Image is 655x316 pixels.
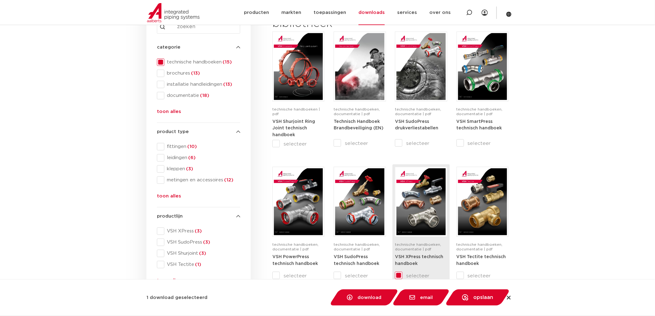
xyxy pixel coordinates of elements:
img: FireProtection_A4TM_5007915_2025_2.0_EN-pdf.jpg [335,33,384,100]
span: (1) [194,262,201,267]
span: (18) [199,93,209,98]
div: VSH SudoPress(3) [157,239,240,246]
a: VSH Shurjoint Ring Joint technisch handboek [272,119,315,137]
span: technische handboeken, documentatie | pdf [457,243,503,251]
img: VSH-SmartPress_A4TM_5009301_2023_2.0-EN-pdf.jpg [458,33,507,100]
span: (3) [198,251,206,256]
h4: productlijn [157,213,240,220]
span: leidingen [164,155,240,161]
span: technische handboeken, documentatie | pdf [395,107,441,116]
span: kleppen [164,166,240,172]
div: VSH Shurjoint(3) [157,250,240,257]
span: brochures [164,70,240,76]
div: fittingen(10) [157,143,240,150]
label: selecteer [272,140,324,148]
a: VSH XPress technisch handboek [395,254,443,266]
div: selectie wissen [506,295,511,301]
span: (12) [223,178,233,182]
span: documentatie [164,93,240,99]
a: VSH Tectite technisch handboek [457,254,506,266]
span: (3) [202,240,210,245]
span: opslaan [473,295,493,300]
span: installatie handleidingen [164,81,240,88]
span: technische handboeken [164,59,240,65]
img: VSH-XPress_A4TM_5008762_2025_4.1_NL-pdf.jpg [397,168,445,235]
button: toon alles [157,108,181,118]
label: selecteer [334,140,386,147]
button: toon alles [157,277,181,287]
strong: 1 download geselecteerd [146,295,207,300]
img: VSH-Shurjoint-RJ_A4TM_5011380_2025_1.1_EN-pdf.jpg [274,33,323,100]
span: technische handboeken, documentatie | pdf [395,243,441,251]
label: selecteer [457,140,509,147]
span: (10) [186,144,197,149]
label: selecteer [334,272,386,279]
img: VSH-PowerPress_A4TM_5008817_2024_3.1_NL-pdf.jpg [274,168,323,235]
a: VSH SudoPress technisch handboek [334,254,379,266]
a: download [329,289,399,305]
span: technische handboeken, documentatie | pdf [334,243,380,251]
span: (13) [222,82,232,87]
span: VSH Shurjoint [164,250,240,257]
div: metingen en accessoires(12) [157,176,240,184]
a: VSH SmartPress technisch handboek [457,119,502,131]
span: (3) [194,229,202,233]
label: selecteer [272,272,324,279]
div: kleppen(3) [157,165,240,173]
strong: VSH Shurjoint Ring Joint technisch handboek [272,119,315,137]
label: selecteer [395,140,447,147]
span: VSH SudoPress [164,239,240,245]
span: (13) [190,71,200,76]
div: leidingen(6) [157,154,240,162]
div: download zip [331,289,384,306]
div: documentatie(18) [157,92,240,99]
div: installatie handleidingen(13) [157,81,240,88]
span: email [420,295,433,300]
strong: VSH SmartPress technisch handboek [457,119,502,131]
img: VSH-Tectite_A4TM_5009376-2024-2.0_NL-pdf.jpg [458,168,507,235]
h4: categorie [157,44,240,51]
a: email [392,289,451,305]
span: download [358,295,382,300]
div: mail bestanden [394,289,437,306]
span: (15) [222,60,232,64]
span: technische handboeken, documentatie | pdf [272,243,319,251]
span: (3) [185,167,193,171]
span: VSH XPress [164,228,240,234]
span: (6) [187,155,196,160]
a: VSH PowerPress technisch handboek [272,254,318,266]
button: toon alles [157,193,181,202]
strong: Technisch Handboek Brandbeveiliging (EN) [334,119,384,131]
div: VSH XPress(3) [157,227,240,235]
img: VSH-SudoPress_A4PLT_5007706_2024-2.0_NL-pdf.jpg [397,33,445,100]
h4: product type [157,128,240,136]
div: brochures(13) [157,70,240,77]
img: VSH-SudoPress_A4TM_5001604-2023-3.0_NL-pdf.jpg [335,168,384,235]
span: technische handboeken, documentatie | pdf [334,107,380,116]
span: technische handboeken, documentatie | pdf [457,107,503,116]
a: Technisch Handboek Brandbeveiliging (EN) [334,119,384,131]
span: fittingen [164,144,240,150]
strong: VSH SudoPress drukverliestabellen [395,119,438,131]
div: technische handboeken(15) [157,58,240,66]
label: selecteer [457,272,509,279]
div: opslaan in MyIPS [447,289,496,306]
div: VSH Tectite(1) [157,261,240,268]
a: VSH SudoPress drukverliestabellen [395,119,438,131]
span: technische handboeken | pdf [272,107,320,116]
span: VSH Tectite [164,262,240,268]
label: selecteer [395,272,447,279]
span: metingen en accessoires [164,177,240,183]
